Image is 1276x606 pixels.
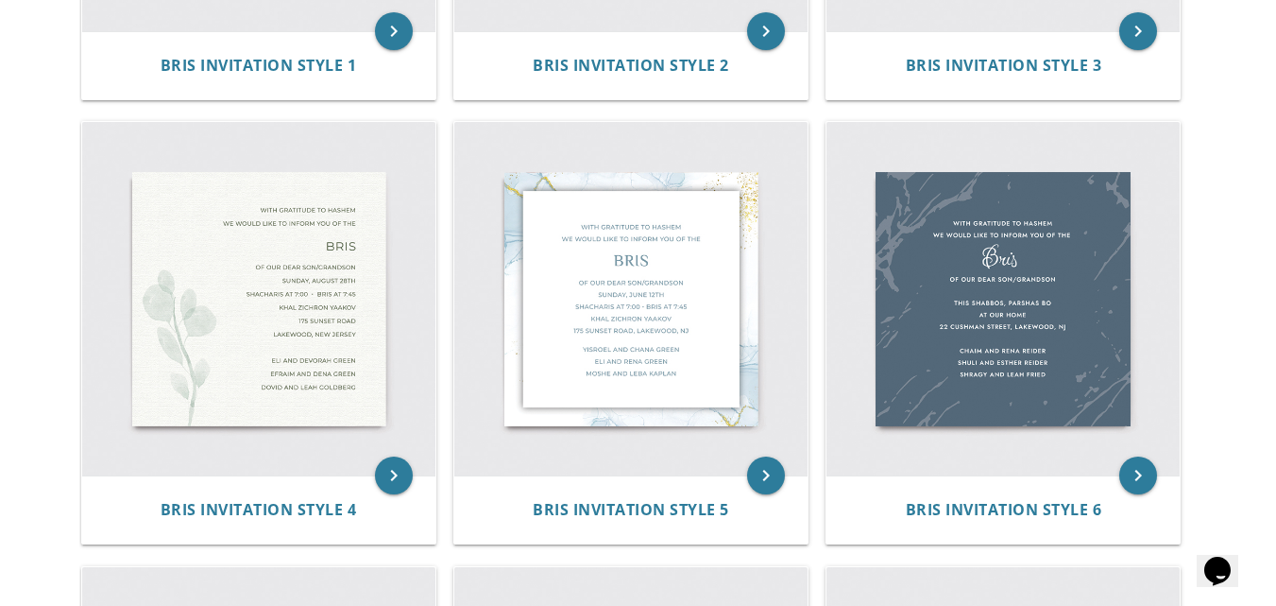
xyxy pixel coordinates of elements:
a: keyboard_arrow_right [747,12,785,50]
span: Bris Invitation Style 3 [906,55,1102,76]
span: Bris Invitation Style 6 [906,499,1102,520]
a: Bris Invitation Style 5 [533,501,729,519]
span: Bris Invitation Style 2 [533,55,729,76]
a: keyboard_arrow_right [375,12,413,50]
a: keyboard_arrow_right [375,457,413,494]
a: Bris Invitation Style 6 [906,501,1102,519]
a: Bris Invitation Style 4 [161,501,357,519]
img: Bris Invitation Style 5 [454,122,808,476]
img: Bris Invitation Style 4 [82,122,435,476]
a: Bris Invitation Style 2 [533,57,729,75]
a: keyboard_arrow_right [747,457,785,494]
span: Bris Invitation Style 4 [161,499,357,520]
a: keyboard_arrow_right [1119,457,1157,494]
a: Bris Invitation Style 1 [161,57,357,75]
span: Bris Invitation Style 5 [533,499,729,520]
iframe: chat widget [1197,530,1257,587]
span: Bris Invitation Style 1 [161,55,357,76]
img: Bris Invitation Style 6 [826,122,1180,476]
a: keyboard_arrow_right [1119,12,1157,50]
a: Bris Invitation Style 3 [906,57,1102,75]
